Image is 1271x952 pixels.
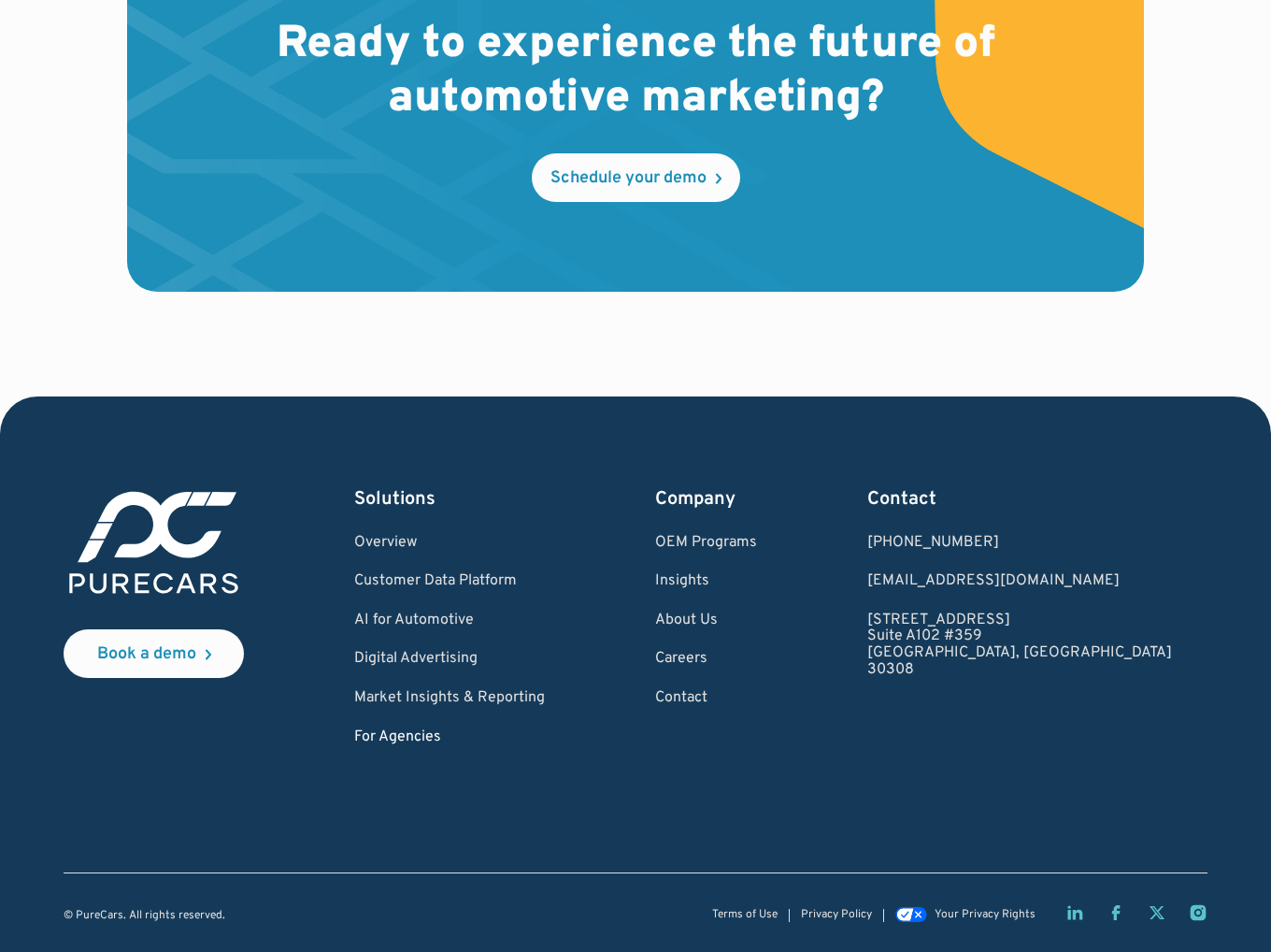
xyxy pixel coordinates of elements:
[354,613,545,629] a: AI for Automotive
[64,629,244,678] a: Book a demo
[64,486,244,599] img: purecars logo
[1107,903,1125,922] a: Facebook page
[354,651,545,668] a: Digital Advertising
[655,613,757,629] a: About Us
[655,535,757,552] a: OEM Programs
[97,646,196,663] div: Book a demo
[867,535,1172,552] div: [PHONE_NUMBER]
[1189,903,1207,922] a: Instagram page
[867,486,1172,512] div: Contact
[354,486,545,512] div: Solutions
[1065,903,1084,922] a: LinkedIn page
[550,170,707,187] div: Schedule your demo
[895,909,1035,922] a: Your Privacy Rights
[1148,903,1166,922] a: Twitter X page
[655,573,757,590] a: Insights
[64,910,225,922] div: © PureCars. All rights reserved.
[655,486,757,512] div: Company
[532,153,740,202] a: Schedule your demo
[354,535,545,552] a: Overview
[354,729,545,746] a: For Agencies
[801,909,872,921] a: Privacy Policy
[247,19,1024,126] h2: Ready to experience the future of automotive marketing?
[712,909,778,921] a: Terms of Use
[354,690,545,707] a: Market Insights & Reporting
[867,573,1172,590] a: Email us
[867,613,1172,678] a: [STREET_ADDRESS]Suite A102 #359[GEOGRAPHIC_DATA], [GEOGRAPHIC_DATA]30308
[354,573,545,590] a: Customer Data Platform
[935,909,1035,921] div: Your Privacy Rights
[655,690,757,707] a: Contact
[655,651,757,668] a: Careers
